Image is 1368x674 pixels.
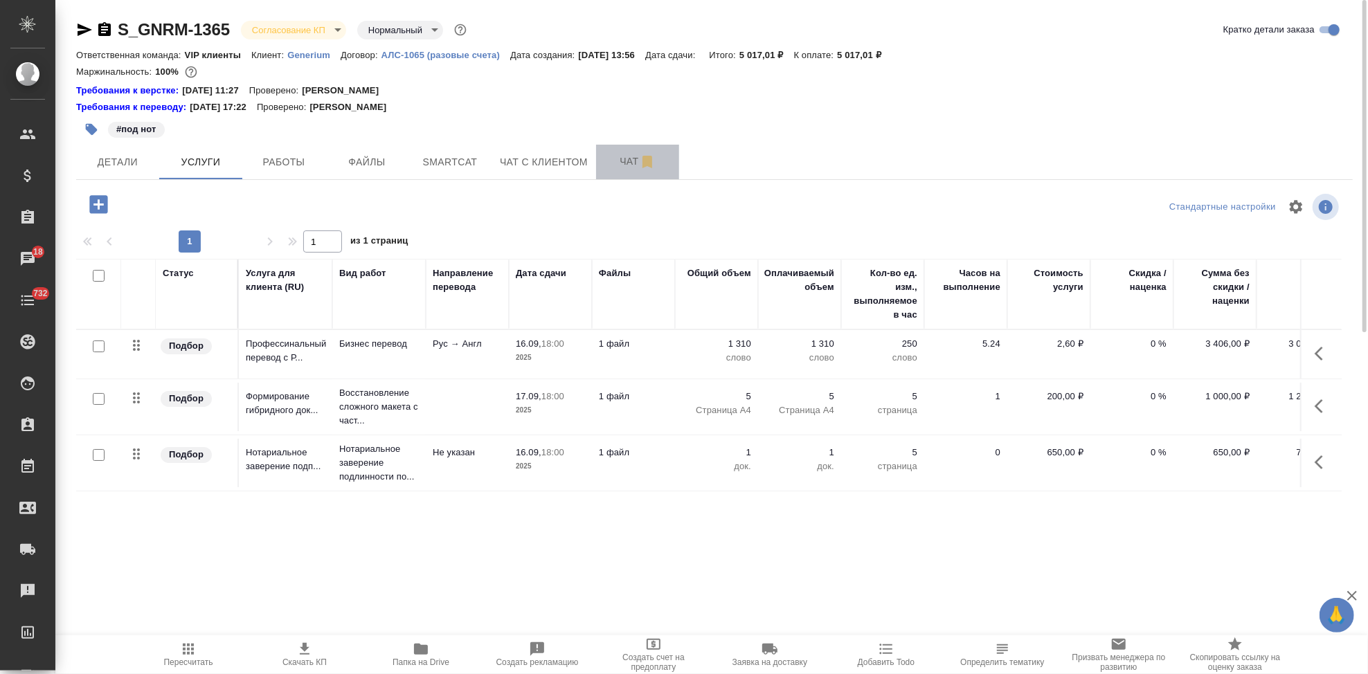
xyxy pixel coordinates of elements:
[251,154,317,171] span: Работы
[155,66,182,77] p: 100%
[169,448,204,462] p: Подбор
[246,446,325,473] p: Нотариальное заверение подп...
[848,459,917,473] p: страница
[96,21,113,38] button: Скопировать ссылку
[516,459,585,473] p: 2025
[924,330,1007,379] td: 5.24
[1097,390,1167,403] p: 0 %
[350,233,408,253] span: из 1 страниц
[76,84,182,98] div: Нажми, чтобы открыть папку с инструкцией
[1014,390,1083,403] p: 200,00 ₽
[1097,446,1167,459] p: 0 %
[169,392,204,406] p: Подбор
[1180,266,1250,308] div: Сумма без скидки / наценки
[339,266,386,280] div: Вид работ
[516,338,541,349] p: 16.09,
[182,84,249,98] p: [DATE] 11:27
[604,153,671,170] span: Чат
[309,100,397,114] p: [PERSON_NAME]
[287,48,341,60] a: Generium
[516,403,585,417] p: 2025
[579,50,646,60] p: [DATE] 13:56
[765,459,834,473] p: док.
[25,286,56,300] span: 732
[765,390,834,403] p: 5
[76,100,190,114] a: Требования к переводу:
[541,391,564,401] p: 18:00
[848,337,917,351] p: 250
[257,100,310,114] p: Проверено:
[76,66,155,77] p: Маржинальность:
[931,266,1000,294] div: Часов на выполнение
[1097,266,1167,294] div: Скидка / наценка
[1263,446,1333,459] p: 780,00 ₽
[1263,390,1333,403] p: 1 200,00 ₽
[451,21,469,39] button: Доп статусы указывают на важность/срочность заказа
[682,351,751,365] p: слово
[541,338,564,349] p: 18:00
[1313,194,1342,220] span: Посмотреть информацию
[76,114,107,145] button: Добавить тэг
[76,84,182,98] a: Требования к верстке:
[246,266,325,294] div: Услуга для клиента (RU)
[339,386,419,428] p: Восстановление сложного макета с част...
[599,337,668,351] p: 1 файл
[107,122,166,134] span: под нот
[639,154,656,170] svg: Отписаться
[169,339,204,353] p: Подбор
[1325,601,1349,630] span: 🙏
[682,337,751,351] p: 1 310
[739,50,794,60] p: 5 017,01 ₽
[1180,337,1250,351] p: 3 406,00 ₽
[241,21,346,39] div: Согласование КП
[182,63,200,81] button: 0.00 RUB;
[516,447,541,457] p: 16.09,
[25,245,51,259] span: 18
[1306,337,1340,370] button: Показать кнопки
[516,391,541,401] p: 17.09,
[246,337,325,365] p: Профессинальный перевод с Р...
[118,20,230,39] a: S_GNRM-1365
[599,266,631,280] div: Файлы
[500,154,588,171] span: Чат с клиентом
[682,390,751,403] p: 5
[339,337,419,351] p: Бизнес перевод
[76,21,93,38] button: Скопировать ссылку для ЯМессенджера
[80,190,118,219] button: Добавить услугу
[599,390,668,403] p: 1 файл
[1180,446,1250,459] p: 650,00 ₽
[848,351,917,365] p: слово
[433,266,502,294] div: Направление перевода
[924,439,1007,487] td: 0
[599,446,668,459] p: 1 файл
[516,266,566,280] div: Дата сдачи
[764,266,834,294] div: Оплачиваемый объем
[1320,598,1354,632] button: 🙏
[765,351,834,365] p: слово
[848,266,917,322] div: Кол-во ед. изм., выполняемое в час
[339,442,419,484] p: Нотариальное заверение подлинности по...
[381,50,510,60] p: АЛС-1065 (разовые счета)
[168,154,234,171] span: Услуги
[76,100,190,114] div: Нажми, чтобы открыть папку с инструкцией
[76,50,185,60] p: Ответственная команда:
[837,50,892,60] p: 5 017,01 ₽
[417,154,483,171] span: Smartcat
[848,446,917,459] p: 5
[794,50,838,60] p: К оплате:
[248,24,330,36] button: Согласование КП
[765,446,834,459] p: 1
[848,403,917,417] p: страница
[924,383,1007,431] td: 1
[682,403,751,417] p: Страница А4
[1223,23,1315,37] span: Кратко детали заказа
[687,266,751,280] div: Общий объем
[341,50,381,60] p: Договор:
[381,48,510,60] a: АЛС-1065 (разовые счета)
[1306,446,1340,479] button: Показать кнопки
[246,390,325,417] p: Формирование гибридного док...
[433,337,502,351] p: Рус → Англ
[1014,337,1083,351] p: 2,60 ₽
[1014,266,1083,294] div: Стоимость услуги
[3,283,52,318] a: 732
